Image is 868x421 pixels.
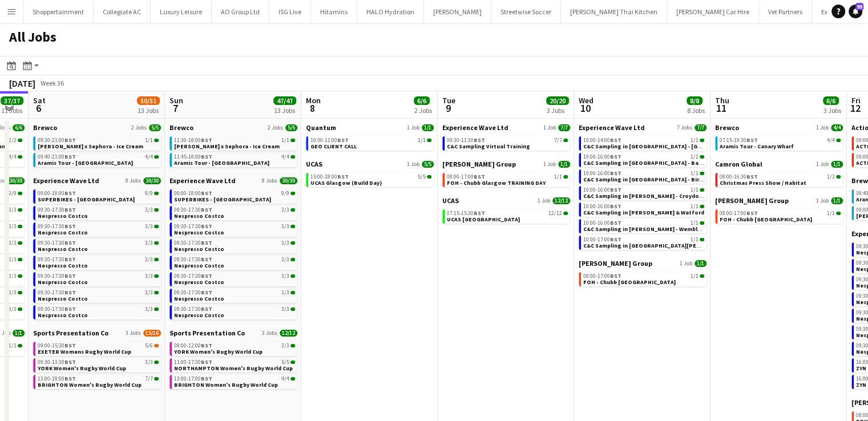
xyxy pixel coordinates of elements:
button: Streetwise Soccer [491,1,561,23]
button: ISG Live [269,1,311,23]
button: [PERSON_NAME] [424,1,491,23]
button: [PERSON_NAME] Thai Kitchen [561,1,667,23]
button: HALO Hydration [357,1,424,23]
span: 95 [855,3,863,10]
button: Hitamins [311,1,357,23]
span: Week 36 [38,79,66,87]
button: Luxury Leisure [151,1,212,23]
button: Vet Partners [759,1,812,23]
button: AO Group Ltd [212,1,269,23]
div: [DATE] [9,78,35,89]
button: Shoppertainment [23,1,94,23]
button: [PERSON_NAME] Car Hire [667,1,759,23]
button: Collegiate AC [94,1,151,23]
a: 95 [849,5,862,18]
